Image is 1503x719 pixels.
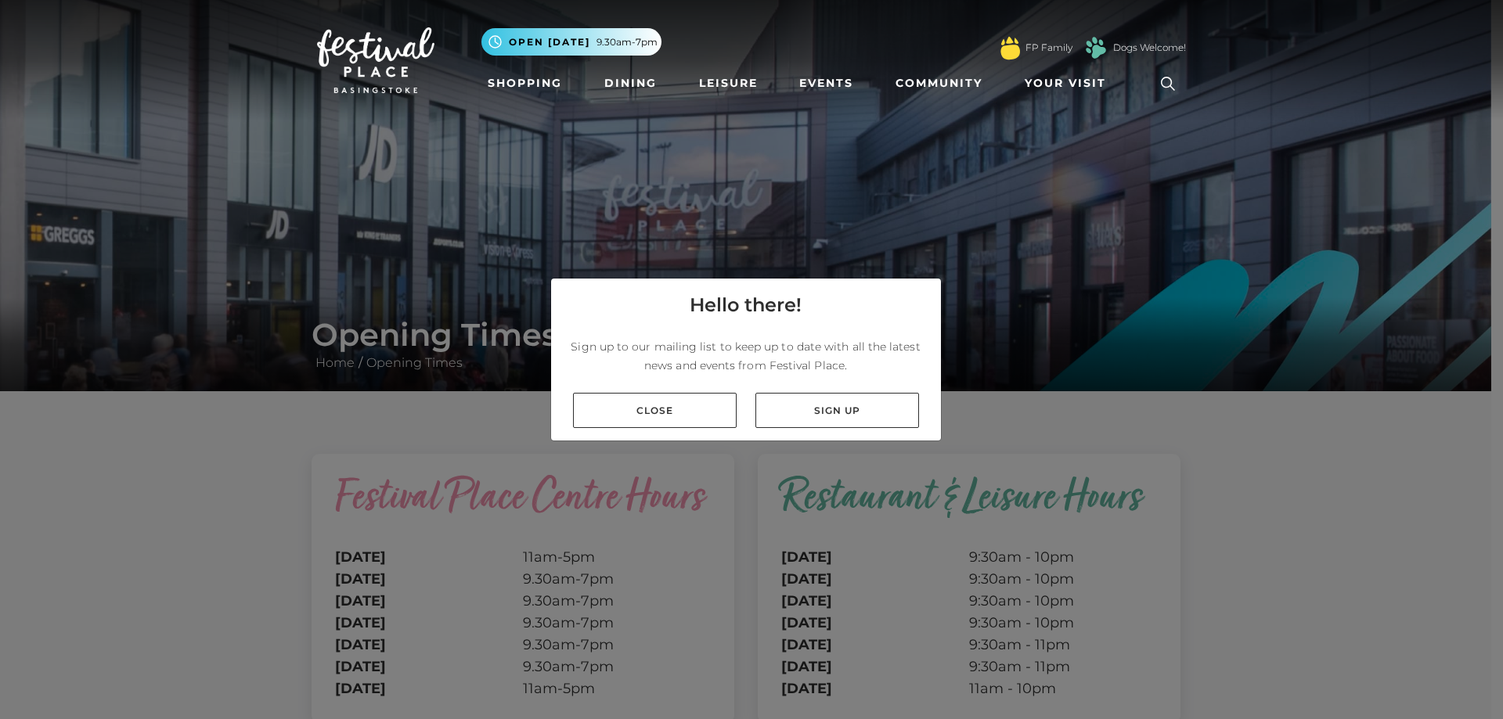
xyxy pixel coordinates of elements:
span: 9.30am-7pm [597,35,658,49]
img: Festival Place Logo [317,27,434,93]
a: FP Family [1025,41,1072,55]
h4: Hello there! [690,291,802,319]
button: Open [DATE] 9.30am-7pm [481,28,661,56]
a: Your Visit [1018,69,1120,98]
a: Dining [598,69,663,98]
a: Sign up [755,393,919,428]
a: Dogs Welcome! [1113,41,1186,55]
a: Community [889,69,989,98]
a: Events [793,69,860,98]
p: Sign up to our mailing list to keep up to date with all the latest news and events from Festival ... [564,337,928,375]
a: Leisure [693,69,764,98]
span: Your Visit [1025,75,1106,92]
span: Open [DATE] [509,35,590,49]
a: Shopping [481,69,568,98]
a: Close [573,393,737,428]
